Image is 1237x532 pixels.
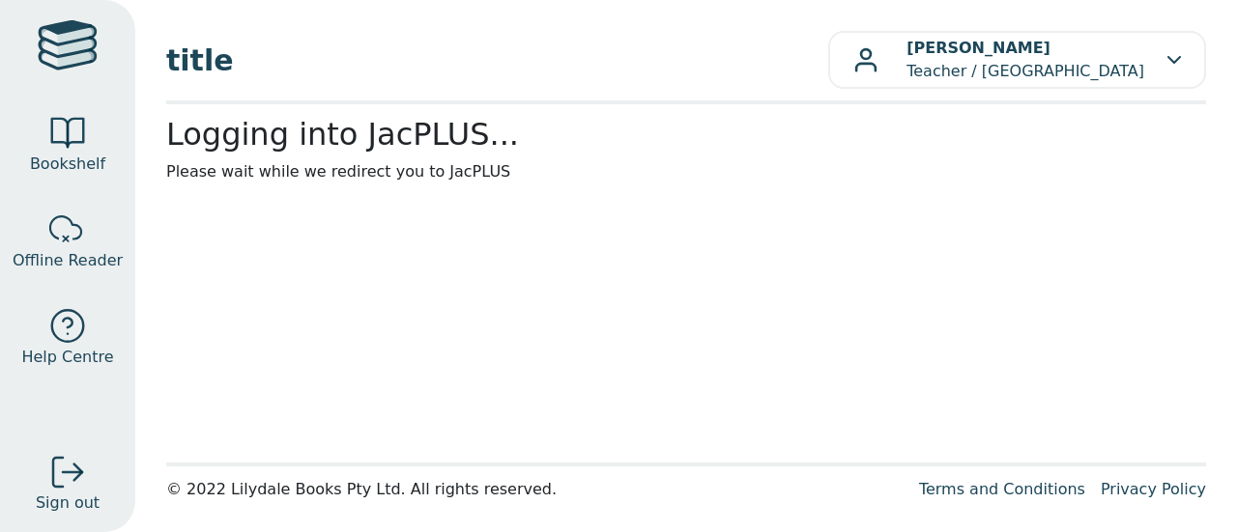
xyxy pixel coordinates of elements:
b: [PERSON_NAME] [906,39,1050,57]
h2: Logging into JacPLUS... [166,116,1206,153]
span: Help Centre [21,346,113,369]
a: Privacy Policy [1101,480,1206,498]
p: Teacher / [GEOGRAPHIC_DATA] [906,37,1144,83]
a: Terms and Conditions [919,480,1085,498]
button: [PERSON_NAME]Teacher / [GEOGRAPHIC_DATA] [828,31,1206,89]
p: Please wait while we redirect you to JacPLUS [166,160,1206,183]
span: Sign out [36,491,100,515]
span: Bookshelf [30,153,105,176]
span: title [166,39,828,82]
span: Offline Reader [13,249,123,272]
div: © 2022 Lilydale Books Pty Ltd. All rights reserved. [166,478,904,501]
